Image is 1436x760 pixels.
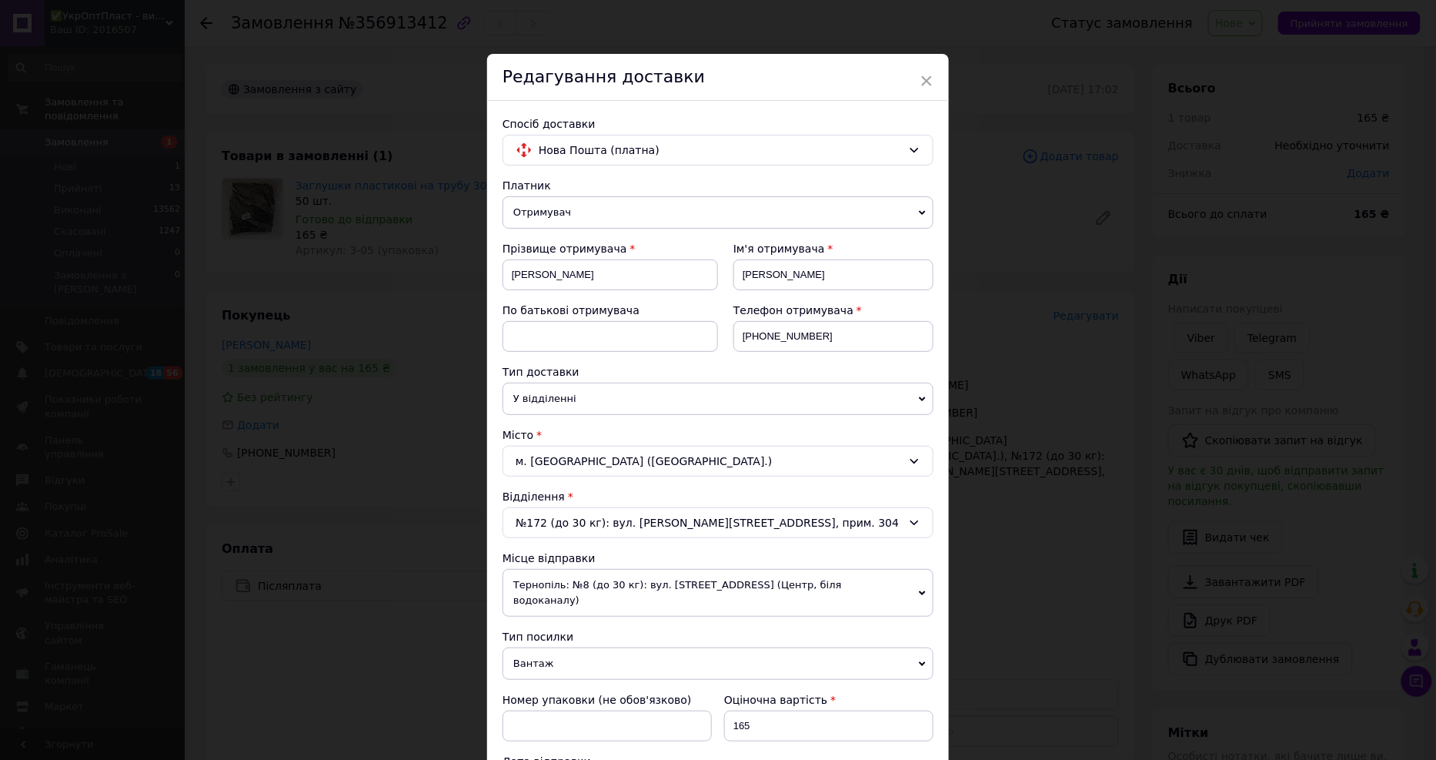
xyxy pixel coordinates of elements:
div: Редагування доставки [487,54,949,101]
span: Ім'я отримувача [733,243,825,255]
div: Відділення [503,489,933,504]
span: Тернопіль: №8 (до 30 кг): вул. [STREET_ADDRESS] (Центр, біля водоканалу) [503,569,933,617]
div: м. [GEOGRAPHIC_DATA] ([GEOGRAPHIC_DATA].) [503,446,933,477]
span: Прізвище отримувача [503,243,627,255]
input: +380 [733,321,933,352]
span: Вантаж [503,648,933,680]
span: По батькові отримувача [503,304,640,316]
span: × [920,68,933,94]
span: У відділенні [503,383,933,415]
div: №172 (до 30 кг): вул. [PERSON_NAME][STREET_ADDRESS], прим. 304 [503,507,933,538]
span: Тип посилки [503,631,573,643]
span: Телефон отримувача [733,304,853,316]
span: Нова Пошта (платна) [539,142,902,159]
div: Оціночна вартість [724,692,933,708]
span: Платник [503,179,551,192]
span: Отримувач [503,196,933,229]
span: Місце відправки [503,552,596,564]
div: Номер упаковки (не обов'язково) [503,692,712,708]
span: Тип доставки [503,366,579,378]
div: Спосіб доставки [503,116,933,132]
div: Місто [503,427,933,443]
